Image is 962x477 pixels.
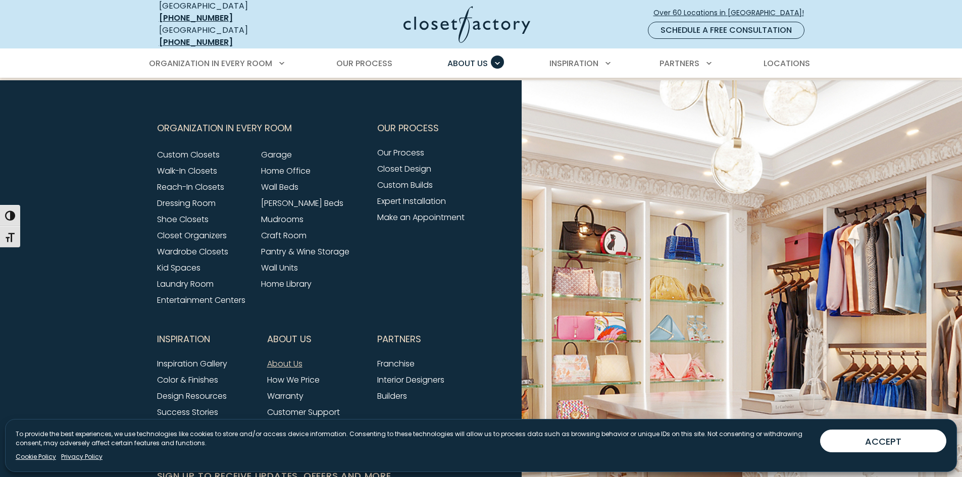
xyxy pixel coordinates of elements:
img: Closet Factory Logo [403,6,530,43]
a: Laundry Room [157,278,214,290]
span: Partners [660,58,699,69]
span: About Us [447,58,488,69]
span: Inspiration [157,327,210,352]
nav: Primary Menu [142,49,821,78]
span: Partners [377,327,421,352]
span: Inspiration [549,58,598,69]
button: Footer Subnav Button - Organization in Every Room [157,116,365,141]
a: Cookie Policy [16,452,56,461]
a: Entertainment Centers [157,294,245,306]
a: Closet Design [377,163,431,175]
span: About Us [267,327,312,352]
a: Schedule a Free Consultation [648,22,804,39]
p: To provide the best experiences, we use technologies like cookies to store and/or access device i... [16,430,812,448]
a: Pantry & Wine Storage [261,246,349,257]
a: Privacy Policy [61,452,103,461]
a: Custom Builds [377,179,433,191]
a: Home Library [261,278,312,290]
a: Inspiration Gallery [157,358,227,369]
span: Organization in Every Room [149,58,272,69]
a: Interior Designers [377,374,444,386]
a: Garage [261,149,292,161]
a: Our Process [377,147,424,158]
a: [PERSON_NAME] Beds [261,197,343,209]
a: Custom Closets [157,149,220,161]
a: Mudrooms [261,214,303,225]
a: Closet Organizers [157,230,227,241]
a: Home Office [261,165,311,177]
a: Dressing Room [157,197,216,209]
span: Our Process [336,58,392,69]
a: How We Price [267,374,320,386]
a: Expert Installation [377,195,446,207]
a: Walk-In Closets [157,165,217,177]
button: Footer Subnav Button - About Us [267,327,365,352]
div: [GEOGRAPHIC_DATA] [159,24,306,48]
a: Reach-In Closets [157,181,224,193]
span: Our Process [377,116,439,141]
a: Kid Spaces [157,262,200,274]
span: Over 60 Locations in [GEOGRAPHIC_DATA]! [653,8,812,18]
a: Success Stories [157,406,218,418]
a: Make an Appointment [377,211,465,223]
button: Footer Subnav Button - Inspiration [157,327,255,352]
button: ACCEPT [820,430,946,452]
span: Locations [764,58,810,69]
a: Franchise [377,358,415,369]
a: Wall Units [261,262,298,274]
a: Wardrobe Closets [157,246,228,257]
a: Shoe Closets [157,214,209,225]
a: Craft Room [261,230,307,241]
span: Organization in Every Room [157,116,292,141]
a: Color & Finishes [157,374,218,386]
a: Design Resources [157,390,227,402]
a: Wall Beds [261,181,298,193]
a: Over 60 Locations in [GEOGRAPHIC_DATA]! [653,4,813,22]
a: Warranty [267,390,303,402]
a: [PHONE_NUMBER] [159,36,233,48]
a: About Us [267,358,302,369]
a: Customer Support [267,406,340,418]
a: Builders [377,390,407,402]
a: [PHONE_NUMBER] [159,12,233,24]
button: Footer Subnav Button - Partners [377,327,475,352]
button: Footer Subnav Button - Our Process [377,116,475,141]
